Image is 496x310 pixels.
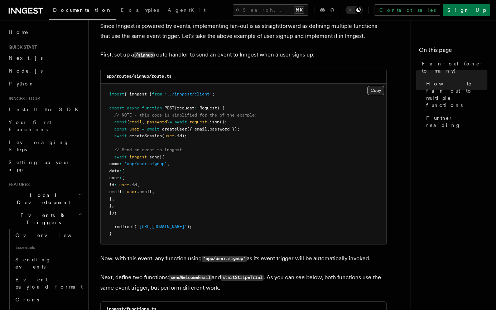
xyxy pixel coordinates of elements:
a: Sending events [13,253,84,273]
span: await [174,119,187,124]
span: Quick start [6,44,37,50]
span: user [129,127,139,132]
span: AgentKit [168,7,206,13]
span: user [127,189,137,194]
span: await [114,133,127,138]
a: Home [6,26,84,39]
a: Node.js [6,64,84,77]
a: Contact sales [375,4,440,16]
span: = [169,119,172,124]
span: request [189,119,207,124]
kbd: ⌘K [294,6,304,14]
span: .id); [174,133,187,138]
a: Overview [13,229,84,242]
span: // NOTE - this code is simplified for the of the example: [114,113,257,118]
span: Further reading [426,114,487,129]
span: password }); [210,127,240,132]
code: startStripeTrial [221,275,264,281]
span: Features [6,182,30,187]
span: , [167,161,169,166]
span: import [109,92,124,97]
a: Sign Up [443,4,490,16]
span: , [112,196,114,201]
span: , [142,119,144,124]
span: Setting up your app [9,159,70,172]
span: } [109,203,112,208]
span: .send [147,154,159,159]
p: First, set up a route handler to send an event to Inngest when a user signs up: [100,50,387,60]
span: ( [134,224,137,229]
span: name [109,161,119,166]
span: password [147,119,167,124]
span: : [119,168,122,173]
span: from [152,92,162,97]
span: .json [207,119,220,124]
span: user [164,133,174,138]
span: How to fan-out to multiple functions [426,80,487,109]
a: Leveraging Steps [6,136,84,156]
span: const [114,119,127,124]
span: function [142,105,162,110]
span: Overview [15,232,89,238]
span: data [109,168,119,173]
span: , [137,182,139,187]
span: , [207,127,210,132]
span: Fan-out (one-to-many) [422,60,487,74]
span: ); [187,224,192,229]
code: sendWelcomeEmail [169,275,212,281]
span: Events & Triggers [6,212,78,226]
span: user [119,182,129,187]
span: 'app/user.signup' [124,161,167,166]
span: ({ [159,154,164,159]
span: Inngest tour [6,96,40,102]
button: Copy [367,86,384,95]
span: inngest [129,154,147,159]
span: Documentation [53,7,112,13]
p: Now, with this event, any function using as its event trigger will be automatically invoked. [100,254,387,264]
code: "app/user.signup" [202,256,247,262]
span: redirect [114,224,134,229]
span: // Send an event to Inngest [114,147,182,152]
a: How to fan-out to multiple functions [423,77,487,112]
button: Local Development [6,189,84,209]
span: Examples [121,7,159,13]
code: app/routes/signup/route.ts [106,74,172,79]
span: const [114,127,127,132]
span: email [129,119,142,124]
span: } [109,231,112,236]
a: AgentKit [163,2,210,19]
span: async [127,105,139,110]
span: : [114,182,117,187]
span: email [109,189,122,194]
code: /signup [134,52,154,58]
span: } [167,119,169,124]
span: await [147,127,159,132]
span: ( [162,133,164,138]
span: : [119,175,122,180]
span: : [122,189,124,194]
a: Install the SDK [6,103,84,116]
span: Essentials [13,242,84,253]
p: Next, define two functions: and . As you can see below, both functions use the same event trigger... [100,272,387,293]
span: , [152,189,154,194]
a: Event payload format [13,273,84,293]
a: Fan-out (one-to-many) [419,57,487,77]
span: POST [164,105,174,110]
span: Node.js [9,68,43,74]
h4: On this page [419,46,487,57]
span: = [142,127,144,132]
span: { [122,175,124,180]
span: : [119,161,122,166]
a: Next.js [6,51,84,64]
span: Crons [15,297,39,302]
span: Request [199,105,217,110]
span: Install the SDK [9,107,83,112]
button: Events & Triggers [6,209,84,229]
p: Since Inngest is powered by events, implementing fan-out is as straightforward as defining multip... [100,21,387,41]
span: (request [174,105,194,110]
span: Your first Functions [9,119,51,132]
span: '[URL][DOMAIN_NAME]' [137,224,187,229]
button: Toggle dark mode [346,6,363,14]
span: Event payload format [15,277,83,290]
a: Further reading [423,112,487,132]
